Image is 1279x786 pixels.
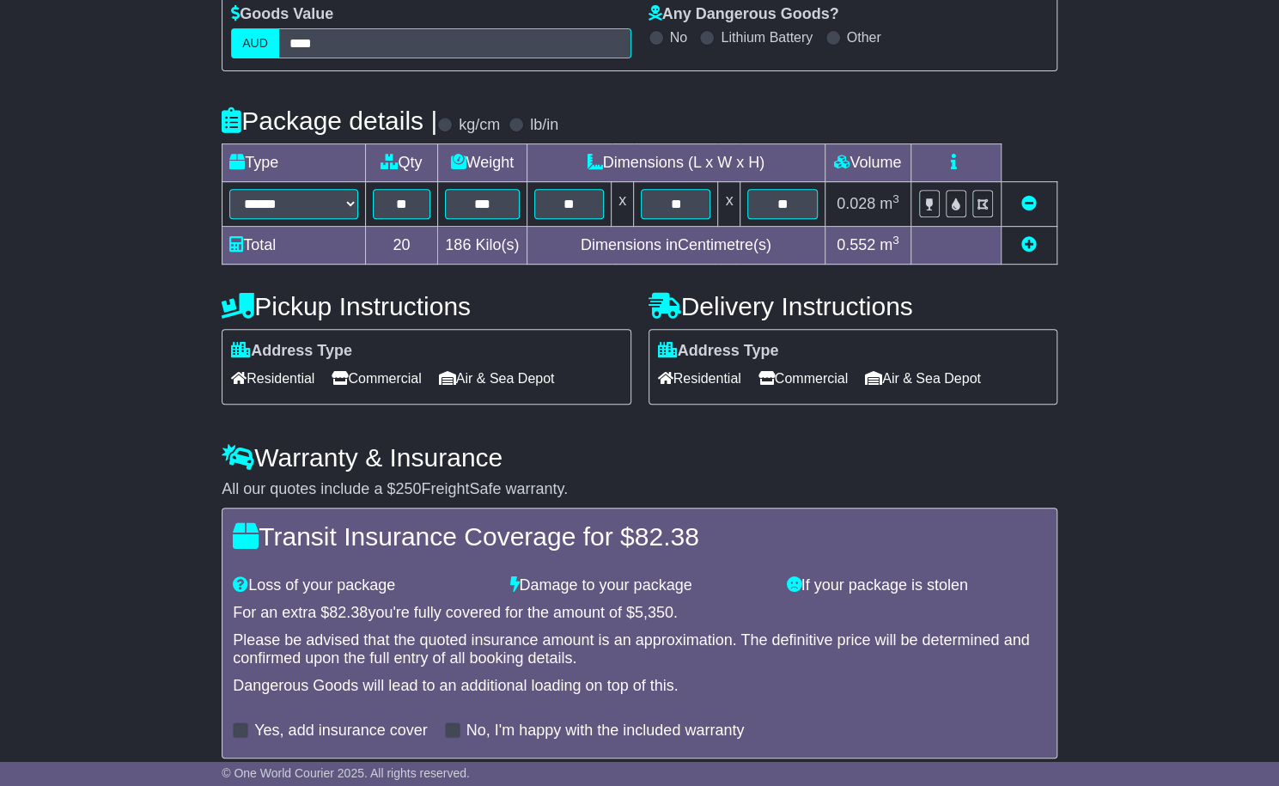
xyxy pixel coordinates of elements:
label: lb/in [530,116,558,135]
h4: Transit Insurance Coverage for $ [233,522,1046,551]
sup: 3 [892,192,899,205]
td: Volume [825,144,911,182]
label: Lithium Battery [721,29,813,46]
div: For an extra $ you're fully covered for the amount of $ . [233,604,1046,623]
span: 82.38 [635,522,699,551]
span: 0.028 [837,195,875,212]
span: Residential [231,365,314,392]
td: Total [222,227,366,265]
div: Loss of your package [224,576,501,595]
span: 0.552 [837,236,875,253]
div: If your package is stolen [778,576,1055,595]
div: All our quotes include a $ FreightSafe warranty. [222,480,1057,499]
label: No [670,29,687,46]
div: Please be advised that the quoted insurance amount is an approximation. The definitive price will... [233,631,1046,668]
td: Qty [366,144,437,182]
td: Type [222,144,366,182]
label: Other [847,29,881,46]
h4: Package details | [222,107,437,135]
td: Dimensions (L x W x H) [527,144,825,182]
td: Weight [437,144,527,182]
span: 82.38 [329,604,368,621]
h4: Warranty & Insurance [222,443,1057,472]
td: Kilo(s) [437,227,527,265]
span: 250 [395,480,421,497]
span: © One World Courier 2025. All rights reserved. [222,766,470,780]
label: No, I'm happy with the included warranty [466,722,745,740]
label: AUD [231,28,279,58]
span: m [880,236,899,253]
span: 5,350 [635,604,673,621]
span: 186 [445,236,471,253]
span: Air & Sea Depot [439,365,555,392]
sup: 3 [892,234,899,247]
span: Residential [658,365,741,392]
label: Address Type [658,342,779,361]
div: Damage to your package [501,576,777,595]
td: 20 [366,227,437,265]
a: Add new item [1021,236,1037,253]
span: Air & Sea Depot [865,365,981,392]
td: x [612,182,634,227]
label: Yes, add insurance cover [254,722,427,740]
span: Commercial [758,365,848,392]
label: Goods Value [231,5,333,24]
h4: Delivery Instructions [649,292,1057,320]
h4: Pickup Instructions [222,292,630,320]
label: Address Type [231,342,352,361]
label: kg/cm [459,116,500,135]
div: Dangerous Goods will lead to an additional loading on top of this. [233,677,1046,696]
td: Dimensions in Centimetre(s) [527,227,825,265]
span: Commercial [332,365,421,392]
label: Any Dangerous Goods? [649,5,839,24]
a: Remove this item [1021,195,1037,212]
span: m [880,195,899,212]
td: x [718,182,740,227]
